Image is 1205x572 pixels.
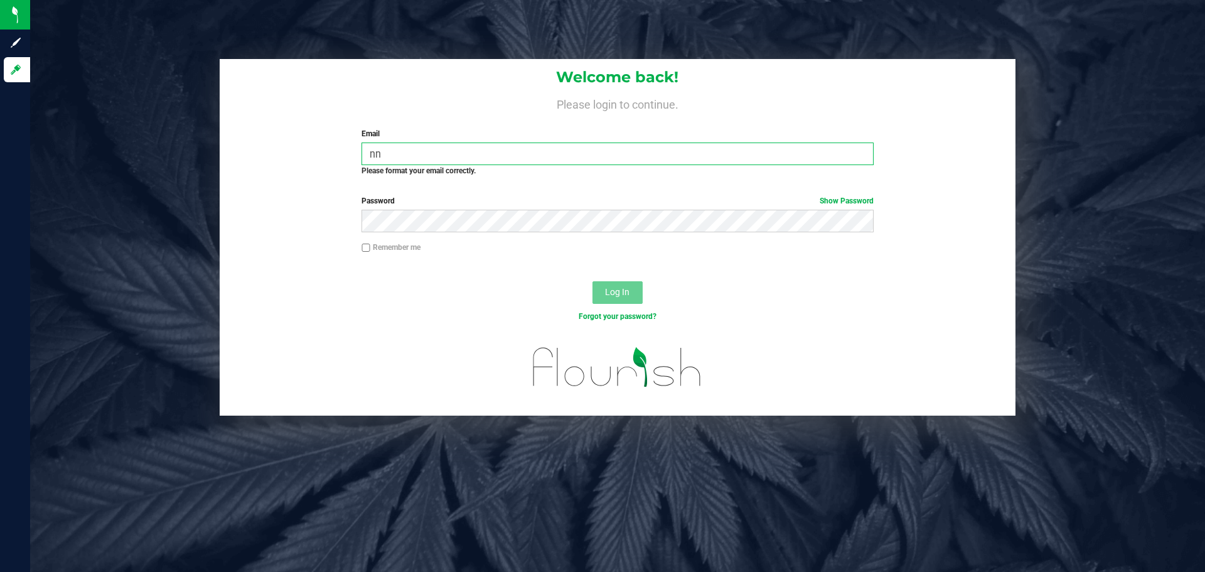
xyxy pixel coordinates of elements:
[220,95,1015,111] h4: Please login to continue.
[592,281,643,304] button: Log In
[518,335,717,399] img: flourish_logo.svg
[220,69,1015,85] h1: Welcome back!
[361,242,420,253] label: Remember me
[361,128,873,139] label: Email
[361,244,370,252] input: Remember me
[361,166,476,175] strong: Please format your email correctly.
[9,63,22,76] inline-svg: Log in
[605,287,629,297] span: Log In
[579,312,656,321] a: Forgot your password?
[361,197,395,205] span: Password
[820,197,874,205] a: Show Password
[9,36,22,49] inline-svg: Sign up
